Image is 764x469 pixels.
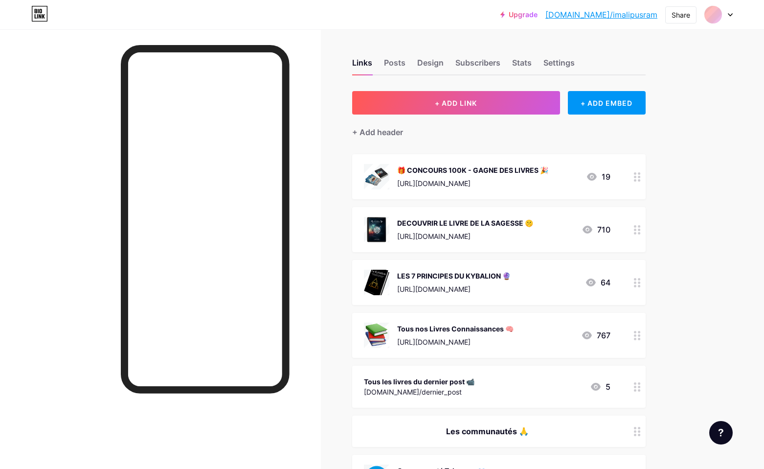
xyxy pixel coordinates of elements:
div: 710 [582,224,610,235]
img: Tous nos Livres Connaissances 🧠 [364,323,389,348]
a: [DOMAIN_NAME]/imalipusram [545,9,657,21]
div: [URL][DOMAIN_NAME] [397,284,511,294]
div: 🎁 CONCOURS 100K - GAGNE DES LIVRES 🎉 [397,165,548,175]
span: + ADD LINK [435,99,477,107]
div: Tous nos Livres Connaissances 🧠 [397,324,514,334]
div: [URL][DOMAIN_NAME] [397,231,533,241]
div: Tous les livres du dernier post 📹 [364,376,474,387]
div: Stats [512,57,532,74]
img: DECOUVRIR LE LIVRE DE LA SAGESSE 🤫 [364,217,389,242]
div: DECOUVRIR LE LIVRE DE LA SAGESSE 🤫 [397,218,533,228]
div: 19 [586,171,610,183]
div: Links [352,57,372,74]
div: [URL][DOMAIN_NAME] [397,337,514,347]
div: 64 [585,277,610,288]
div: + ADD EMBED [568,91,646,115]
div: Subscribers [455,57,500,74]
div: [DOMAIN_NAME]/dernier_post [364,387,474,397]
a: Upgrade [500,11,538,19]
div: Settings [543,57,575,74]
div: Design [417,57,444,74]
button: + ADD LINK [352,91,560,115]
div: 5 [590,381,610,393]
div: Share [672,10,690,20]
div: LES 7 PRINCIPES DU KYBALION 🔮 [397,271,511,281]
img: 🎁 CONCOURS 100K - GAGNE DES LIVRES 🎉 [364,164,389,189]
img: LES 7 PRINCIPES DU KYBALION 🔮 [364,270,389,295]
div: 767 [581,329,610,341]
div: + Add header [352,126,403,138]
div: Les communautés 🙏 [364,425,610,437]
div: Posts [384,57,405,74]
div: [URL][DOMAIN_NAME] [397,178,548,188]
